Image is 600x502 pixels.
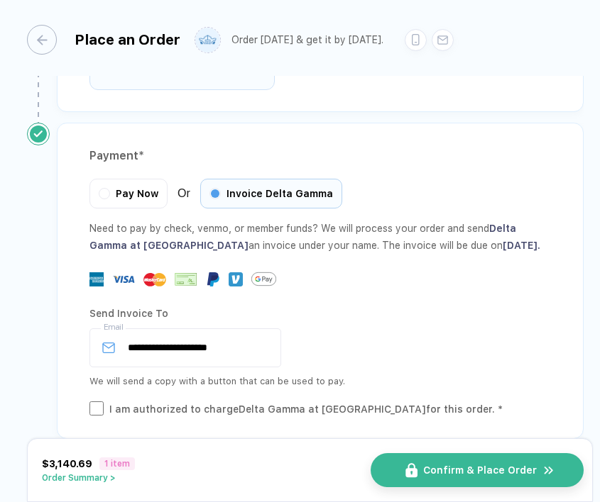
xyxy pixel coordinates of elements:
button: Order Summary > [42,473,135,483]
img: Venmo [229,272,243,286]
img: express [89,272,104,286]
span: Confirm & Place Order [423,464,537,476]
span: $3,140.69 [42,458,92,469]
img: GPay [251,267,276,291]
img: master-card [143,268,166,291]
div: Payment [89,145,551,167]
span: Invoice Delta Gamma [227,188,333,199]
div: Pay Now [89,179,168,208]
div: Place an Order [75,31,180,48]
span: Pay Now [116,188,158,199]
div: Send Invoice To [89,302,551,325]
img: user profile [195,28,220,52]
div: Or [89,179,342,208]
img: visa [112,268,135,291]
img: icon [405,463,418,478]
div: We will send a copy with a button that can be used to pay. [89,373,551,390]
img: Paypal [206,272,220,286]
img: cheque [175,272,197,286]
div: Order [DATE] & get it by [DATE]. [231,34,383,46]
div: Need to pay by check, venmo, or member funds? We will process your order and send an invoice unde... [89,220,551,254]
div: I am authorized to charge Delta Gamma at [GEOGRAPHIC_DATA] for this order. * [109,401,503,417]
div: Invoice Delta Gamma [200,179,342,208]
span: 1 item [99,457,135,470]
span: [DATE] . [503,240,540,251]
button: iconConfirm & Place Ordericon [371,453,584,487]
img: icon [542,464,555,477]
